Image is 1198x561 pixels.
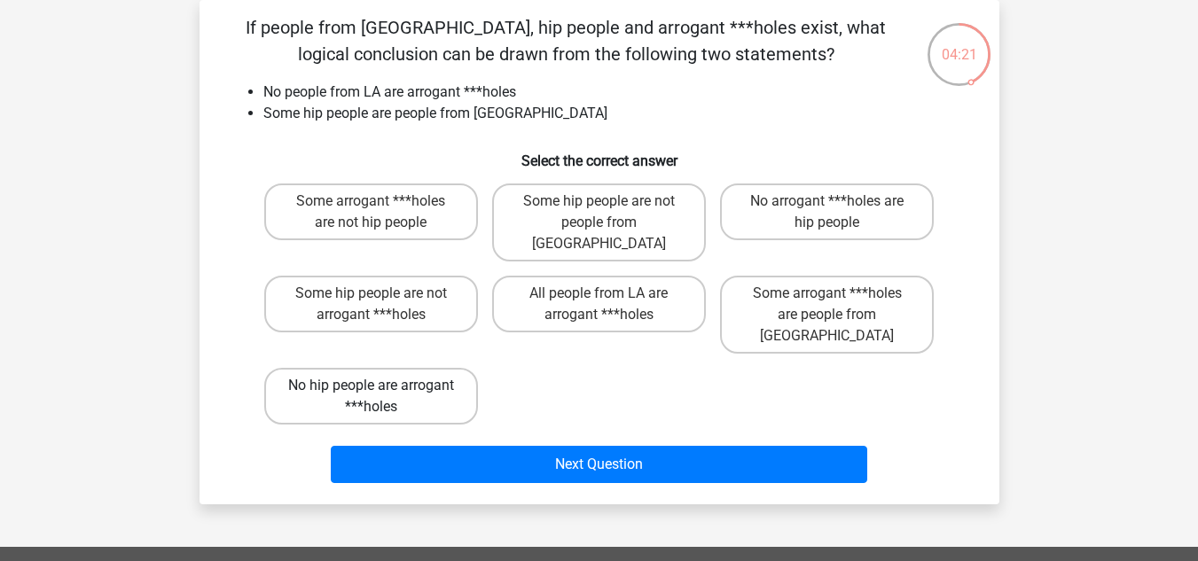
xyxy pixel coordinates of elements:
[926,21,992,66] div: 04:21
[720,276,934,354] label: Some arrogant ***holes are people from [GEOGRAPHIC_DATA]
[228,138,971,169] h6: Select the correct answer
[264,183,478,240] label: Some arrogant ***holes are not hip people
[264,276,478,332] label: Some hip people are not arrogant ***holes
[228,14,904,67] p: If people from [GEOGRAPHIC_DATA], hip people and arrogant ***holes exist, what logical conclusion...
[264,368,478,425] label: No hip people are arrogant ***holes
[263,82,971,103] li: No people from LA are arrogant ***holes
[331,446,867,483] button: Next Question
[492,276,706,332] label: All people from LA are arrogant ***holes
[492,183,706,261] label: Some hip people are not people from [GEOGRAPHIC_DATA]
[263,103,971,124] li: Some hip people are people from [GEOGRAPHIC_DATA]
[720,183,934,240] label: No arrogant ***holes are hip people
